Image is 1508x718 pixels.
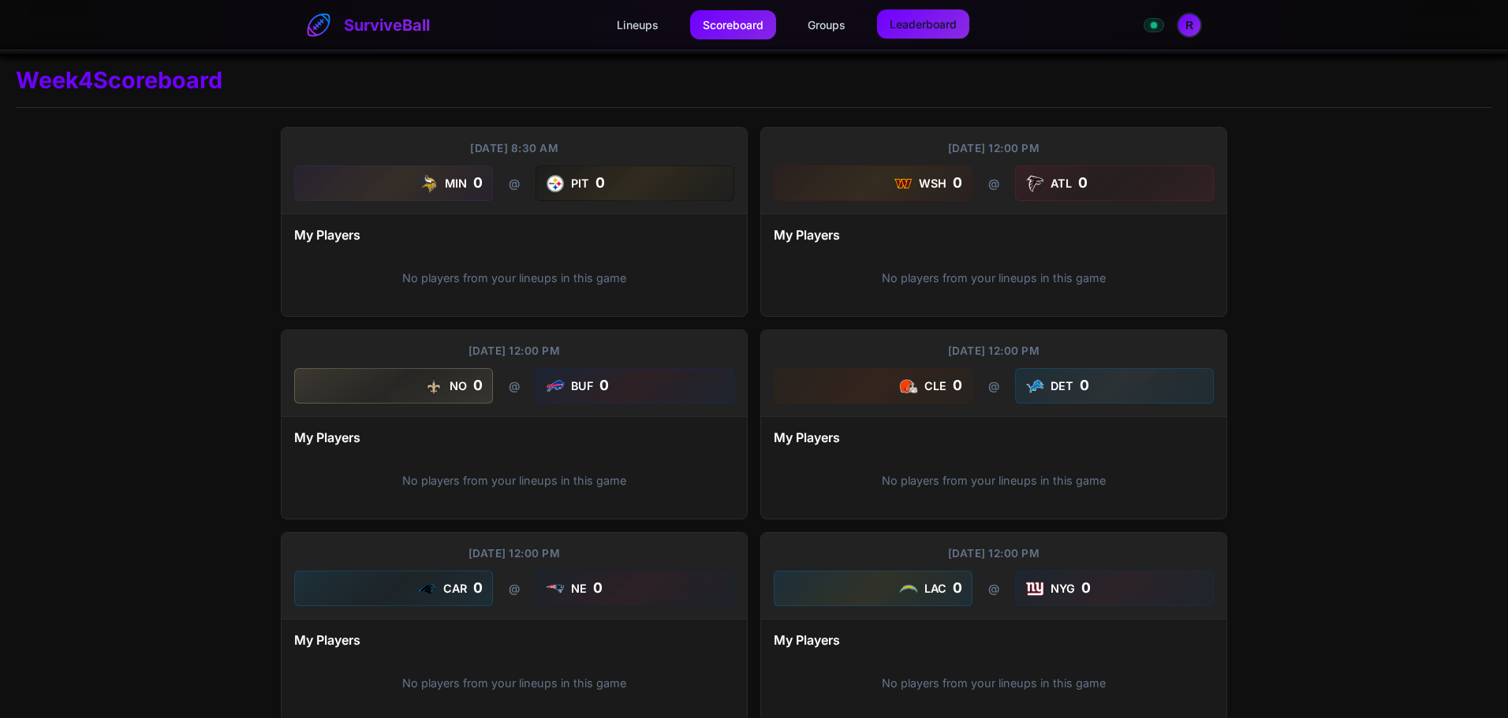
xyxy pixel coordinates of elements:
img: DET logo [1025,377,1044,396]
span: ATL [1051,175,1072,192]
span: NO [450,378,467,395]
h3: My Players [774,430,1214,445]
h3: My Players [294,632,734,648]
div: @ [982,378,1006,395]
p: No players from your lineups in this game [789,268,1198,288]
img: NO logo [424,377,443,396]
p: No players from your lineups in this game [310,471,719,490]
img: ATL logo [1025,174,1044,193]
span: 0 [473,375,483,396]
img: SurviveBall [306,13,331,38]
h3: My Players [294,430,734,445]
div: [DATE] 12:00 PM [774,140,1214,156]
button: Open profile menu [1177,13,1202,38]
p: No players from your lineups in this game [310,268,719,288]
div: [DATE] 8:30 AM [294,140,734,156]
a: Leaderboard [877,9,969,39]
span: 0 [593,578,603,598]
div: @ [502,175,526,192]
h1: Week 4 Scoreboard [16,66,222,95]
span: 0 [953,375,962,396]
p: No players from your lineups in this game [789,471,1198,490]
img: PIT logo [546,174,565,193]
span: 0 [953,173,962,193]
div: [DATE] 12:00 PM [774,545,1214,561]
span: 0 [599,375,609,396]
img: NYG logo [1025,579,1044,598]
div: [DATE] 12:00 PM [294,343,734,359]
a: Scoreboard [690,10,776,39]
span: WSH [919,175,946,192]
a: Lineups [604,10,671,39]
span: 0 [953,578,962,598]
div: @ [502,378,526,395]
h3: My Players [294,227,734,243]
span: 0 [1081,578,1091,598]
img: NE logo [546,579,565,598]
img: CAR logo [418,579,437,598]
span: LAC [924,580,946,597]
div: [DATE] 12:00 PM [774,343,1214,359]
div: @ [982,580,1006,597]
img: MIN logo [420,174,439,193]
span: 0 [1078,173,1088,193]
img: CLE logo [899,377,918,396]
span: CAR [443,580,467,597]
span: 0 [595,173,605,193]
p: No players from your lineups in this game [310,673,719,693]
span: NYG [1051,580,1075,597]
div: @ [982,175,1006,192]
img: BUF logo [546,377,565,396]
span: 0 [1080,375,1089,396]
img: LAC logo [899,579,918,598]
span: NE [571,580,587,597]
span: BUF [571,378,593,395]
a: SurviveBall [306,13,430,38]
h3: My Players [774,632,1214,648]
img: WSH logo [894,174,913,193]
span: DET [1051,378,1073,395]
span: 0 [473,173,483,193]
p: No players from your lineups in this game [789,673,1198,693]
span: MIN [445,175,467,192]
div: @ [502,580,526,597]
span: 0 [473,578,483,598]
span: PIT [571,175,589,192]
h3: My Players [774,227,1214,243]
span: CLE [924,378,946,395]
div: [DATE] 12:00 PM [294,545,734,561]
a: Groups [795,10,858,39]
